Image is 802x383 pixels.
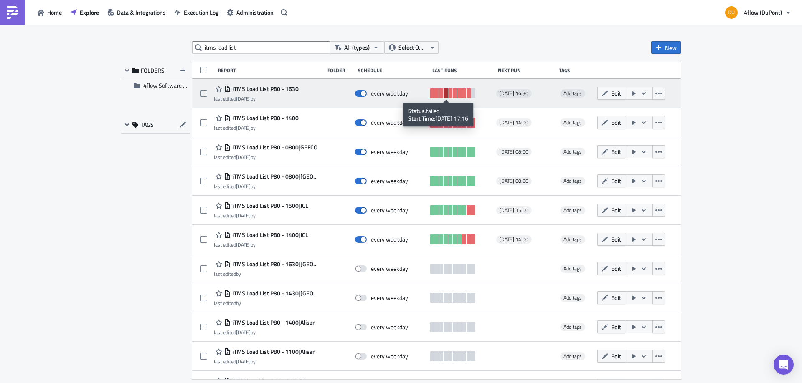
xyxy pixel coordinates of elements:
[231,202,308,209] span: iTMS Load List P80 - 1500|JCL
[236,124,251,132] time: 2025-09-22T14:32:31Z
[236,241,251,249] time: 2025-10-10T08:00:13Z
[724,5,739,20] img: Avatar
[214,300,320,306] div: last edited by
[597,116,625,129] button: Edit
[214,125,299,131] div: last edited by
[651,41,681,54] button: New
[371,323,408,331] div: every weekday
[611,235,621,244] span: Edit
[231,231,308,239] span: iTMS Load List P80 - 1400|JCL
[236,212,251,219] time: 2025-10-10T15:55:25Z
[231,290,320,297] span: iTMS Load List P80 - 1430|Alisan
[611,352,621,360] span: Edit
[231,114,299,122] span: iTMS Load List P80 - 1400
[371,148,408,156] div: every weekday
[560,206,585,214] span: Add tags
[500,236,528,243] span: [DATE] 14:00
[214,358,316,365] div: last edited by
[563,235,582,243] span: Add tags
[117,8,166,17] span: Data & Integrations
[611,176,621,185] span: Edit
[560,352,585,360] span: Add tags
[408,107,468,115] div: : failed
[231,85,299,93] span: iTMS Load List P80 - 1630
[358,67,428,73] div: Schedule
[560,323,585,331] span: Add tags
[563,148,582,156] span: Add tags
[560,148,585,156] span: Add tags
[597,320,625,333] button: Edit
[500,178,528,184] span: [DATE] 08:00
[231,260,320,268] span: iTMS Load List P80 - 1630|Alisan
[223,6,278,19] a: Administration
[192,41,330,54] input: Search Reports
[371,265,408,272] div: every weekday
[371,177,408,185] div: every weekday
[611,147,621,156] span: Edit
[141,121,154,129] span: TAGS
[33,6,66,19] button: Home
[498,67,555,73] div: Next Run
[744,8,782,17] span: 4flow (DuPont)
[236,95,251,103] time: 2025-09-22T14:33:00Z
[665,43,677,52] span: New
[597,262,625,275] button: Edit
[371,294,408,302] div: every weekday
[408,115,468,122] div: : [DATE] 17:16
[611,118,621,127] span: Edit
[6,6,19,19] img: PushMetrics
[47,8,62,17] span: Home
[774,355,794,375] div: Open Intercom Messenger
[384,41,439,54] button: Select Owner
[611,89,621,98] span: Edit
[143,81,195,90] span: 4flow Software KAM
[597,145,625,158] button: Edit
[563,206,582,214] span: Add tags
[563,294,582,302] span: Add tags
[214,271,320,277] div: last edited by
[597,291,625,304] button: Edit
[231,144,317,151] span: iTMS Load List P80 - 0800|GEFCO
[214,96,299,102] div: last edited by
[218,67,323,73] div: Report
[500,207,528,214] span: [DATE] 15:00
[597,87,625,100] button: Edit
[214,212,308,219] div: last edited by
[214,154,317,160] div: last edited by
[560,235,585,244] span: Add tags
[560,265,585,273] span: Add tags
[563,352,582,360] span: Add tags
[559,67,594,73] div: Tags
[371,90,408,97] div: every weekday
[611,264,621,273] span: Edit
[231,348,316,355] span: iTMS Load List P80 - 1100|Alisan
[597,350,625,363] button: Edit
[327,67,354,73] div: Folder
[214,183,320,189] div: last edited by
[560,294,585,302] span: Add tags
[563,118,582,126] span: Add tags
[371,236,408,243] div: every weekday
[184,8,218,17] span: Execution Log
[231,173,320,180] span: iTMS Load List P80 - 0800|Finsterwalder
[500,90,528,97] span: [DATE] 16:30
[371,353,408,360] div: every weekday
[103,6,170,19] button: Data & Integrations
[214,329,316,335] div: last edited by
[720,3,796,22] button: 4flow (DuPont)
[170,6,223,19] button: Execution Log
[236,182,251,190] time: 2025-05-20T16:53:04Z
[563,323,582,331] span: Add tags
[597,204,625,217] button: Edit
[141,67,165,74] span: FOLDERS
[236,328,251,336] time: 2025-05-20T11:12:52Z
[231,319,316,326] span: iTMS Load List P80 - 1400|Alisan
[214,242,308,248] div: last edited by
[563,89,582,97] span: Add tags
[563,177,582,185] span: Add tags
[560,89,585,98] span: Add tags
[500,149,528,155] span: [DATE] 08:00
[560,118,585,127] span: Add tags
